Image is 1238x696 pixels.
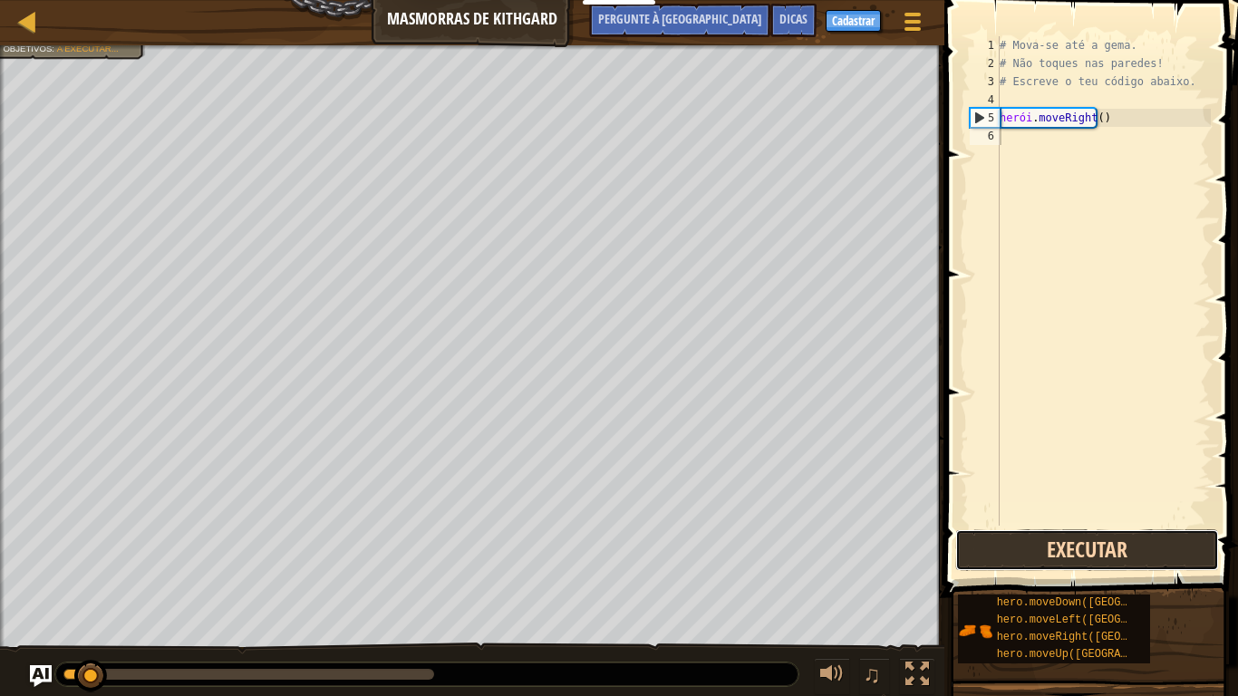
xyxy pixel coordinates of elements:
[814,658,850,695] button: Ajustar volume
[826,10,881,32] button: Cadastrar
[988,75,994,88] font: 3
[57,44,119,54] font: A Executar...
[598,10,761,27] font: Pergunte à [GEOGRAPHIC_DATA]
[988,93,994,106] font: 4
[3,44,52,54] font: Objetivos
[988,57,994,70] font: 2
[997,631,1213,643] font: hero.moveRight([GEOGRAPHIC_DATA])
[779,10,808,27] font: Dicas
[955,529,1219,571] button: Executar
[52,44,54,54] font: :
[988,39,994,52] font: 1
[997,596,1205,609] font: hero.moveDown([GEOGRAPHIC_DATA])
[30,665,52,687] button: Pergunte à IA
[890,4,935,46] button: Mostrar o menu do jogo
[832,13,875,29] font: Cadastrar
[997,614,1205,626] font: hero.moveLeft([GEOGRAPHIC_DATA])
[859,658,890,695] button: ♫
[958,614,992,648] img: portrait.png
[863,661,881,688] font: ♫
[589,4,770,37] button: Pergunte à IA
[899,658,935,695] button: Alternar ruído branco
[988,111,994,124] font: 5
[988,130,994,142] font: 6
[997,648,1193,661] font: hero.moveUp([GEOGRAPHIC_DATA])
